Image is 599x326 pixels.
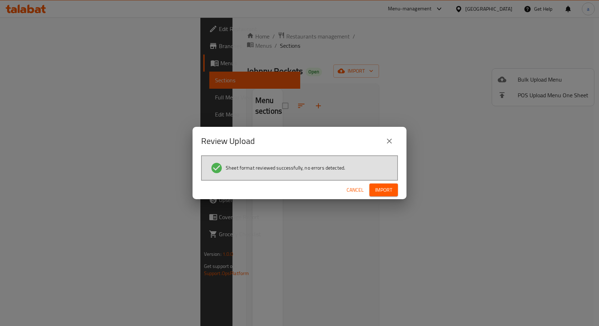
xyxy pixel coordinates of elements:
[381,133,398,150] button: close
[344,183,367,197] button: Cancel
[347,186,364,195] span: Cancel
[201,135,255,147] h2: Review Upload
[375,186,392,195] span: Import
[226,164,345,171] span: Sheet format reviewed successfully, no errors detected.
[369,183,398,197] button: Import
